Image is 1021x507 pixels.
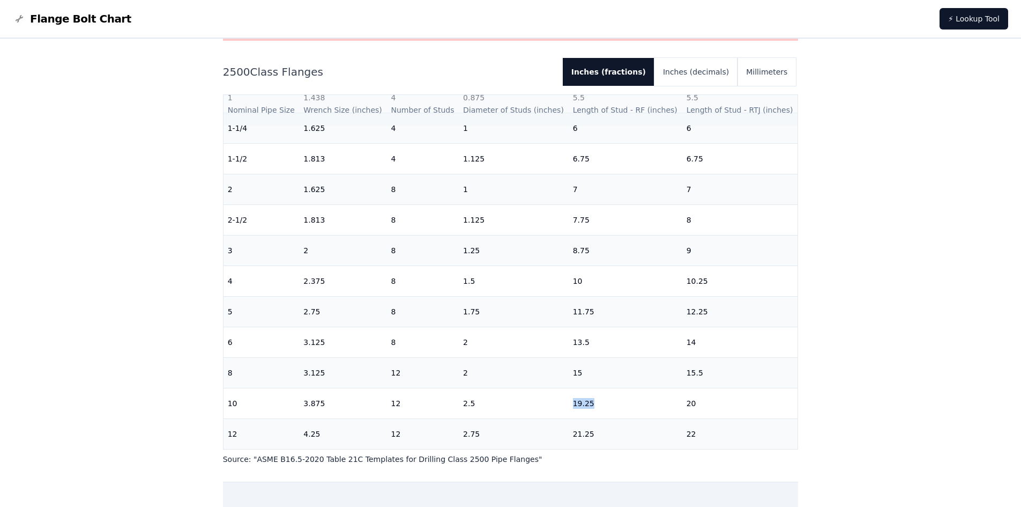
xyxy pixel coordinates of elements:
td: 3.125 [299,327,386,357]
td: 7 [682,174,798,204]
th: Nominal Pipe Size [223,95,300,126]
td: 4.25 [299,418,386,449]
td: 2 [223,174,300,204]
td: 1.625 [299,174,386,204]
td: 6 [569,113,682,143]
th: Number of Studs [386,95,459,126]
td: 8 [386,204,459,235]
p: Source: " ASME B16.5-2020 Table 21C Templates for Drilling Class 2500 Pipe Flanges " [223,454,799,465]
td: 1.813 [299,204,386,235]
td: 1.25 [459,235,569,266]
td: 8 [386,235,459,266]
td: 1.75 [459,296,569,327]
th: Length of Stud - RF (inches) [569,95,682,126]
td: 1-1/2 [223,143,300,174]
td: 2 [459,357,569,388]
a: Flange Bolt Chart LogoFlange Bolt Chart [13,11,131,26]
h2: 2500 Class Flanges [223,64,554,79]
td: 1 [459,113,569,143]
td: 19.25 [569,388,682,418]
td: 15.5 [682,357,798,388]
td: 12 [386,357,459,388]
td: 8 [386,266,459,296]
td: 4 [386,113,459,143]
td: 1-1/4 [223,113,300,143]
td: 22 [682,418,798,449]
td: 3.875 [299,388,386,418]
td: 1.625 [299,113,386,143]
td: 8 [223,357,300,388]
td: 8 [682,204,798,235]
td: 6 [223,327,300,357]
td: 2 [299,235,386,266]
td: 7 [569,174,682,204]
td: 6 [682,113,798,143]
td: 12 [386,388,459,418]
td: 2.375 [299,266,386,296]
td: 1.5 [459,266,569,296]
td: 8 [386,327,459,357]
td: 1.125 [459,143,569,174]
td: 3 [223,235,300,266]
td: 10 [569,266,682,296]
button: Inches (decimals) [654,58,737,86]
td: 2.75 [299,296,386,327]
td: 6.75 [682,143,798,174]
td: 6.75 [569,143,682,174]
td: 3.125 [299,357,386,388]
td: 12.25 [682,296,798,327]
td: 2 [459,327,569,357]
td: 14 [682,327,798,357]
td: 7.75 [569,204,682,235]
td: 2.5 [459,388,569,418]
th: Wrench Size (inches) [299,95,386,126]
button: Millimeters [737,58,796,86]
td: 11.75 [569,296,682,327]
td: 4 [223,266,300,296]
td: 15 [569,357,682,388]
td: 8 [386,174,459,204]
td: 10 [223,388,300,418]
td: 10.25 [682,266,798,296]
td: 8 [386,296,459,327]
td: 13.5 [569,327,682,357]
td: 1.813 [299,143,386,174]
td: 12 [386,418,459,449]
th: Length of Stud - RTJ (inches) [682,95,798,126]
td: 21.25 [569,418,682,449]
td: 2-1/2 [223,204,300,235]
td: 12 [223,418,300,449]
th: Diameter of Studs (inches) [459,95,569,126]
td: 9 [682,235,798,266]
td: 2.75 [459,418,569,449]
td: 20 [682,388,798,418]
a: ⚡ Lookup Tool [940,8,1008,30]
td: 1 [459,174,569,204]
td: 8.75 [569,235,682,266]
button: Inches (fractions) [563,58,654,86]
span: Flange Bolt Chart [30,11,131,26]
img: Flange Bolt Chart Logo [13,12,26,25]
td: 4 [386,143,459,174]
td: 5 [223,296,300,327]
td: 1.125 [459,204,569,235]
